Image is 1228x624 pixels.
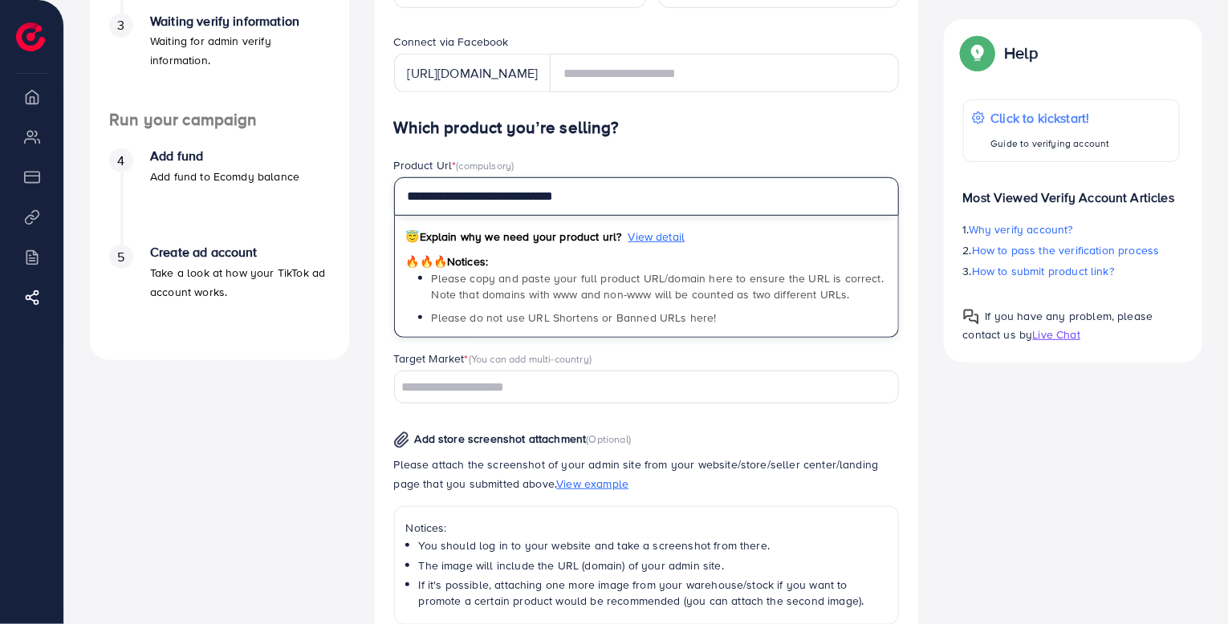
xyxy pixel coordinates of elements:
p: Please attach the screenshot of your admin site from your website/store/seller center/landing pag... [394,455,899,493]
label: Connect via Facebook [394,34,509,50]
p: Notices: [406,518,887,537]
li: Add fund [90,148,349,245]
img: img [394,432,409,448]
div: [URL][DOMAIN_NAME] [394,54,551,92]
span: 🔥🔥🔥 [406,253,447,269]
span: How to submit product link? [972,263,1114,279]
span: Notices: [406,253,489,269]
span: Please do not use URL Shortens or Banned URLs here! [432,310,717,326]
div: Search for option [394,371,899,403]
label: Target Market [394,350,592,367]
p: Waiting for admin verify information. [150,31,330,70]
span: Why verify account? [969,221,1073,237]
span: (compulsory) [456,158,514,172]
p: 2. [963,241,1181,260]
iframe: Chat [1160,552,1216,612]
span: How to pass the verification process [972,242,1160,258]
p: Take a look at how your TikTok ad account works. [150,263,330,302]
li: Waiting verify information [90,14,349,110]
img: Popup guide [963,309,979,325]
li: If it's possible, attaching one more image from your warehouse/stock if you want to promote a cer... [419,577,887,610]
li: The image will include the URL (domain) of your admin site. [419,557,887,573]
span: Explain why we need your product url? [406,229,622,245]
span: If you have any problem, please contact us by [963,308,1153,342]
h4: Run your campaign [90,110,349,130]
h4: Which product you’re selling? [394,118,899,138]
h4: Create ad account [150,245,330,260]
p: 1. [963,220,1181,239]
p: 3. [963,261,1181,281]
span: (Optional) [586,432,631,446]
p: Help [1005,43,1039,63]
img: logo [16,22,45,51]
span: 😇 [406,229,420,245]
p: Click to kickstart! [991,108,1110,128]
h4: Add fund [150,148,299,164]
span: Please copy and paste your full product URL/domain here to ensure the URL is correct. Note that d... [432,270,884,302]
h4: Waiting verify information [150,14,330,29]
p: Most Viewed Verify Account Articles [963,175,1181,207]
span: 4 [117,152,124,170]
span: Live Chat [1033,326,1080,342]
li: Create ad account [90,245,349,341]
span: 5 [117,248,124,266]
span: Add store screenshot attachment [415,431,587,447]
span: View detail [628,229,685,245]
span: View example [556,476,628,492]
p: Guide to verifying account [991,134,1110,153]
span: 3 [117,16,124,34]
input: Search for option [396,375,878,400]
img: Popup guide [963,38,992,67]
span: (You can add multi-country) [469,351,592,366]
p: Add fund to Ecomdy balance [150,167,299,186]
li: You should log in to your website and take a screenshot from there. [419,537,887,553]
label: Product Url [394,157,514,173]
